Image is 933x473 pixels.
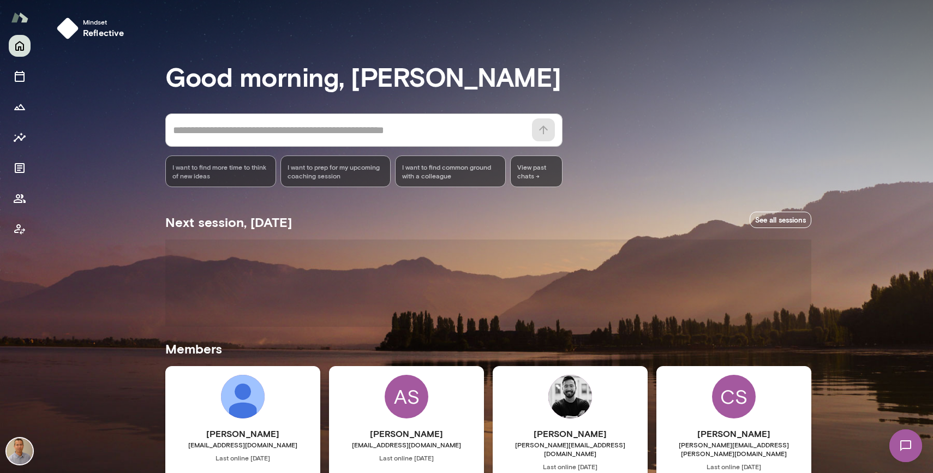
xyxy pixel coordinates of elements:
[9,157,31,179] button: Documents
[280,155,391,187] div: I want to prep for my upcoming coaching session
[7,438,33,464] img: Kevin Au
[9,127,31,148] button: Insights
[165,427,320,440] h6: [PERSON_NAME]
[165,213,292,231] h5: Next session, [DATE]
[329,440,484,449] span: [EMAIL_ADDRESS][DOMAIN_NAME]
[165,453,320,462] span: Last online [DATE]
[165,61,811,92] h3: Good morning, [PERSON_NAME]
[52,13,133,44] button: Mindsetreflective
[656,440,811,458] span: [PERSON_NAME][EMAIL_ADDRESS][PERSON_NAME][DOMAIN_NAME]
[402,163,499,180] span: I want to find common ground with a colleague
[385,375,428,418] div: AS
[750,212,811,229] a: See all sessions
[493,427,648,440] h6: [PERSON_NAME]
[493,440,648,458] span: [PERSON_NAME][EMAIL_ADDRESS][DOMAIN_NAME]
[510,155,563,187] span: View past chats ->
[165,440,320,449] span: [EMAIL_ADDRESS][DOMAIN_NAME]
[57,17,79,39] img: mindset
[83,17,124,26] span: Mindset
[9,96,31,118] button: Growth Plan
[165,340,811,357] h5: Members
[288,163,384,180] span: I want to prep for my upcoming coaching session
[395,155,506,187] div: I want to find common ground with a colleague
[83,26,124,39] h6: reflective
[493,462,648,471] span: Last online [DATE]
[11,7,28,28] img: Mento
[9,188,31,209] button: Members
[172,163,269,180] span: I want to find more time to think of new ideas
[656,462,811,471] span: Last online [DATE]
[9,218,31,240] button: Client app
[712,375,756,418] div: CS
[329,453,484,462] span: Last online [DATE]
[165,155,276,187] div: I want to find more time to think of new ideas
[548,375,592,418] img: Chris Lysiuk
[329,427,484,440] h6: [PERSON_NAME]
[9,65,31,87] button: Sessions
[656,427,811,440] h6: [PERSON_NAME]
[9,35,31,57] button: Home
[221,375,265,418] img: Lauren Blake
